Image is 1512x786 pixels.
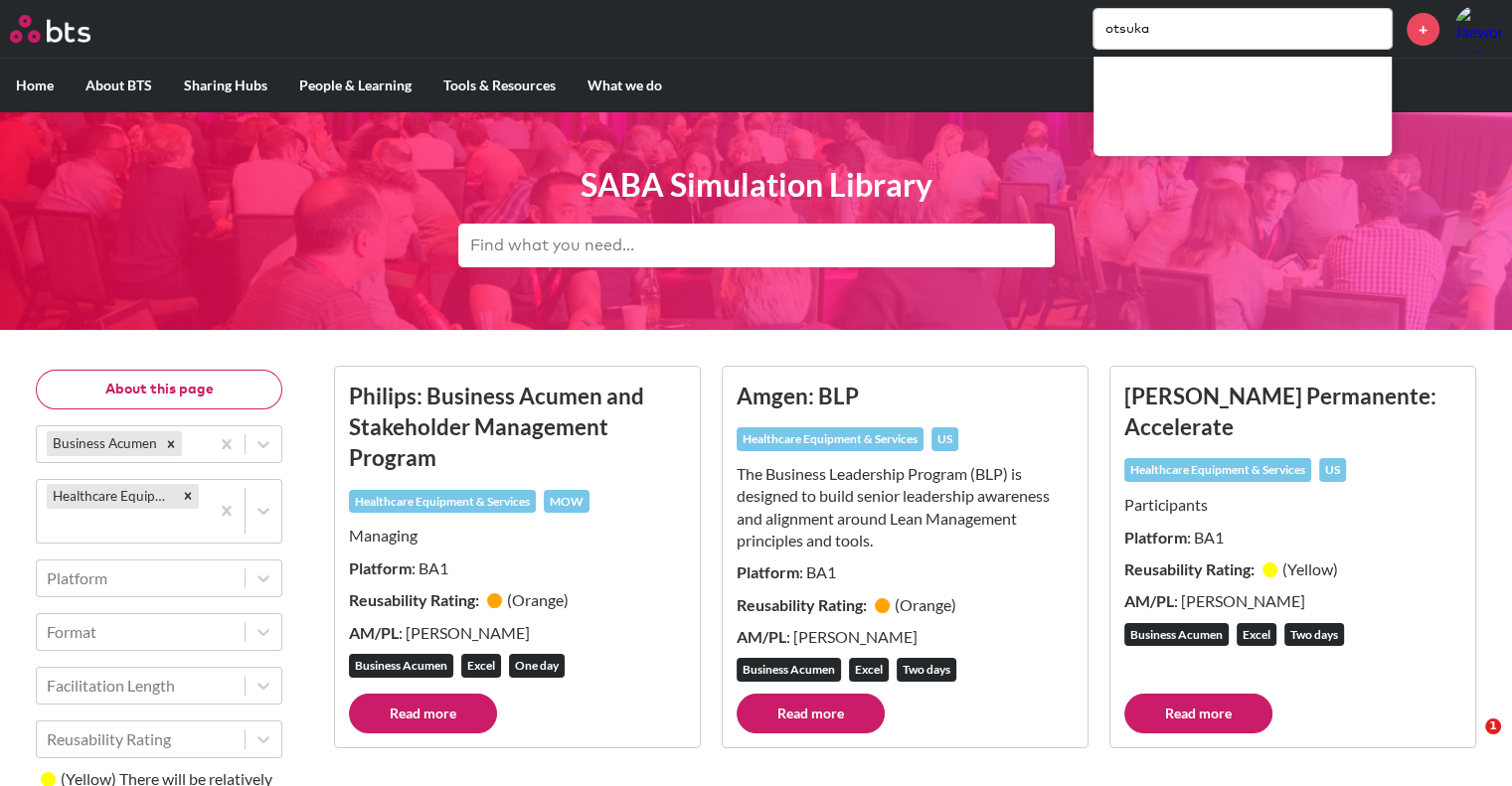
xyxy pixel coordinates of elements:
[1124,694,1272,733] a: Read more
[737,561,1074,583] p: : BA1
[349,694,497,733] a: Read more
[1407,13,1439,46] a: +
[349,623,399,642] strong: AM/PL
[47,431,160,456] div: Business Acumen
[349,490,536,514] div: Healthcare Equipment & Services
[177,484,199,509] div: Remove Healthcare Equipment & Services
[737,463,1074,552] p: The Business Leadership Program (BLP) is designed to build senior leadership awareness and alignm...
[1124,527,1461,549] p: : BA1
[349,590,482,609] strong: Reusability Rating:
[349,525,686,547] p: Managing
[1485,718,1501,734] span: 1
[737,627,786,646] strong: AM/PL
[1444,718,1492,766] iframe: Intercom live chat
[10,15,90,43] img: BTS Logo
[10,15,127,43] a: Go home
[1124,528,1187,547] strong: Platform
[1124,591,1174,610] strong: AM/PL
[1454,5,1502,53] a: Profile
[349,654,453,678] div: Business Acumen
[544,490,589,514] div: MOW
[1282,559,1338,578] small: ( Yellow )
[895,595,956,614] small: ( Orange )
[349,557,686,579] p: : BA1
[737,595,870,614] strong: Reusability Rating:
[897,658,956,682] div: Two days
[283,60,427,111] label: People & Learning
[1124,458,1311,482] div: Healthcare Equipment & Services
[737,381,1074,411] h3: Amgen: BLP
[1124,381,1461,443] h3: [PERSON_NAME] Permanente: Accelerate
[70,60,168,111] label: About BTS
[507,590,569,609] small: ( Orange )
[737,694,885,733] a: Read more
[1319,458,1346,482] div: US
[458,224,1055,267] input: Find what you need...
[1124,623,1229,647] div: Business Acumen
[1284,623,1344,647] div: Two days
[737,626,1074,648] p: : [PERSON_NAME]
[168,60,283,111] label: Sharing Hubs
[1124,590,1461,612] p: : [PERSON_NAME]
[36,370,282,409] button: About this page
[737,427,924,451] div: Healthcare Equipment & Services
[47,484,177,509] div: Healthcare Equipment & Services
[458,163,1055,208] h1: SABA Simulation Library
[849,658,889,682] div: Excel
[160,431,182,456] div: Remove Business Acumen
[1454,5,1502,53] img: Jaewon Kim
[349,558,412,577] strong: Platform
[349,622,686,644] p: : [PERSON_NAME]
[572,60,678,111] label: What we do
[1124,559,1258,578] strong: Reusability Rating:
[737,658,841,682] div: Business Acumen
[461,654,501,678] div: Excel
[1237,623,1276,647] div: Excel
[931,427,958,451] div: US
[737,562,799,581] strong: Platform
[1124,494,1461,516] p: Participants
[427,60,572,111] label: Tools & Resources
[349,381,686,474] h3: Philips: Business Acumen and Stakeholder Management Program
[509,654,565,678] div: One day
